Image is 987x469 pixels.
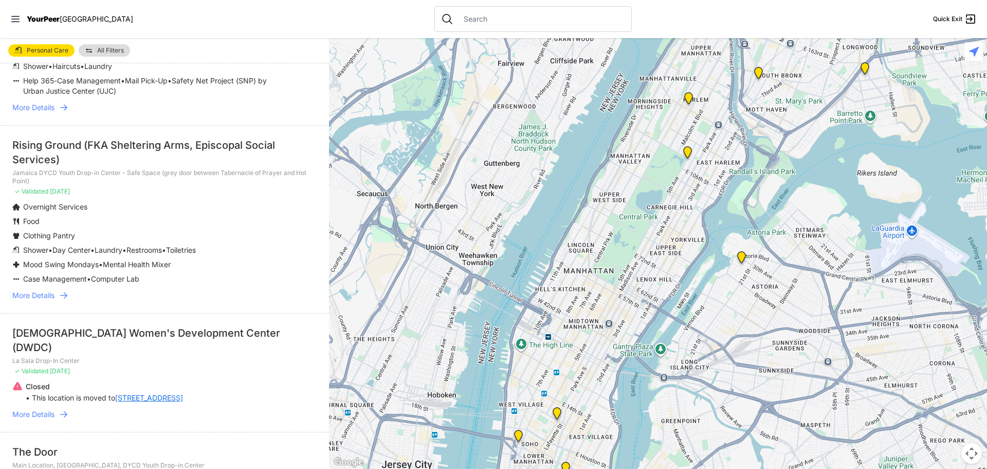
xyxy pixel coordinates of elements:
div: Uptown/Harlem DYCD Youth Drop-in Center [682,92,695,109]
a: Personal Care [8,44,75,57]
span: • [48,62,52,71]
span: More Details [12,290,54,301]
span: [DATE] [50,187,70,195]
p: La Sala Drop-In Center [12,357,317,365]
div: Manhattan [681,146,694,163]
span: Overnight Services [23,202,87,211]
span: Haircuts [52,62,80,71]
span: Toiletries [166,246,196,254]
span: Food [23,217,40,225]
a: YourPeer[GEOGRAPHIC_DATA] [27,16,133,22]
span: • [48,246,52,254]
span: Laundry [84,62,112,71]
div: Harvey Milk High School [551,407,563,424]
span: ✓ Validated [14,367,48,375]
p: • This location is moved to [26,393,183,403]
span: More Details [12,102,54,113]
span: ✓ Validated [14,187,48,195]
span: [GEOGRAPHIC_DATA] [60,14,133,23]
span: Personal Care [27,47,68,54]
span: YourPeer [27,14,60,23]
span: Mail Pick-Up [125,76,168,85]
span: • [99,260,103,269]
a: More Details [12,409,317,420]
span: • [162,246,166,254]
a: All Filters [79,44,130,57]
span: Shower [23,62,48,71]
span: Computer Lab [91,274,139,283]
span: • [168,76,172,85]
span: • [80,62,84,71]
div: Rising Ground (FKA Sheltering Arms, Episcopal Social Services) [12,138,317,167]
span: More Details [12,409,54,420]
span: Help 365-Case Management [23,76,121,85]
img: Google [332,456,365,469]
a: Quick Exit [933,13,977,25]
p: Closed [26,381,183,392]
p: Jamaica DYCD Youth Drop-in Center - Safe Space (grey door between Tabernacle of Prayer and Hot Po... [12,169,317,185]
div: Harm Reduction Center [752,67,765,83]
input: Search [458,14,625,24]
span: [DATE] [50,367,70,375]
span: • [90,246,95,254]
span: All Filters [97,47,124,54]
button: Map camera controls [961,443,982,464]
a: [STREET_ADDRESS] [115,393,183,403]
span: Laundry [95,246,122,254]
a: More Details [12,290,317,301]
span: Mental Health Mixer [103,260,171,269]
span: Mood Swing Mondays [23,260,99,269]
span: Day Center [52,246,90,254]
span: • [87,274,91,283]
a: Open this area in Google Maps (opens a new window) [332,456,365,469]
span: • [122,246,126,254]
span: Shower [23,246,48,254]
div: The Door [12,445,317,459]
span: • [121,76,125,85]
div: [DEMOGRAPHIC_DATA] Women's Development Center (DWDC) [12,326,317,355]
span: Case Management [23,274,87,283]
span: Restrooms [126,246,162,254]
div: Living Room 24-Hour Drop-In Center [858,62,871,79]
div: Main Location, SoHo, DYCD Youth Drop-in Center [512,430,525,446]
a: More Details [12,102,317,113]
span: Quick Exit [933,15,962,23]
span: Clothing Pantry [23,231,75,240]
